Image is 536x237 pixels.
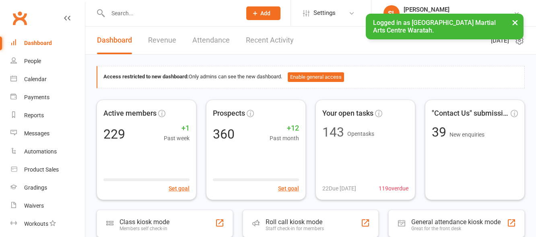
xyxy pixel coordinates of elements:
div: Calendar [24,76,47,82]
span: Settings [313,4,336,22]
div: General attendance kiosk mode [411,218,501,226]
span: New enquiries [449,131,484,138]
div: 360 [213,128,235,141]
button: Set goal [278,184,299,193]
div: Gradings [24,184,47,191]
button: Add [246,6,280,20]
span: 119 overdue [379,184,408,193]
span: Add [260,10,270,16]
a: Clubworx [10,8,30,28]
button: × [508,14,522,31]
a: Waivers [10,197,85,215]
span: 22 Due [DATE] [322,184,356,193]
div: Workouts [24,221,48,227]
span: 39 [432,125,449,140]
span: Open tasks [347,131,374,137]
div: Automations [24,148,57,155]
button: Set goal [169,184,190,193]
div: Waivers [24,202,44,209]
a: Calendar [10,70,85,88]
span: Your open tasks [322,108,373,119]
div: SL [383,5,400,21]
div: Dashboard [24,40,52,46]
div: Class kiosk mode [120,218,169,226]
a: Automations [10,143,85,161]
div: Staff check-in for members [266,226,324,231]
span: "Contact Us" submissions [432,108,509,119]
a: Messages [10,125,85,143]
span: Past week [164,134,190,143]
span: +1 [164,123,190,134]
div: People [24,58,41,64]
span: Logged in as [GEOGRAPHIC_DATA] Martial Arts Centre Waratah. [373,19,496,34]
a: Payments [10,88,85,106]
span: Prospects [213,108,245,119]
span: Active members [103,108,157,119]
input: Search... [105,8,236,19]
div: Members self check-in [120,226,169,231]
div: 229 [103,128,125,141]
a: Product Sales [10,161,85,179]
div: Payments [24,94,49,100]
a: Dashboard [10,34,85,52]
div: Great for the front desk [411,226,501,231]
div: 143 [322,126,344,139]
a: Reports [10,106,85,125]
div: Product Sales [24,166,59,173]
a: Workouts [10,215,85,233]
span: Past month [270,134,299,143]
a: People [10,52,85,70]
div: [PERSON_NAME] [404,6,513,13]
a: Gradings [10,179,85,197]
span: +12 [270,123,299,134]
div: Only admins can see the new dashboard. [103,72,518,82]
div: Reports [24,112,44,118]
strong: Access restricted to new dashboard: [103,74,189,80]
div: Roll call kiosk mode [266,218,324,226]
div: [GEOGRAPHIC_DATA] [GEOGRAPHIC_DATA] [404,13,513,20]
div: Messages [24,130,49,137]
button: Enable general access [288,72,344,82]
